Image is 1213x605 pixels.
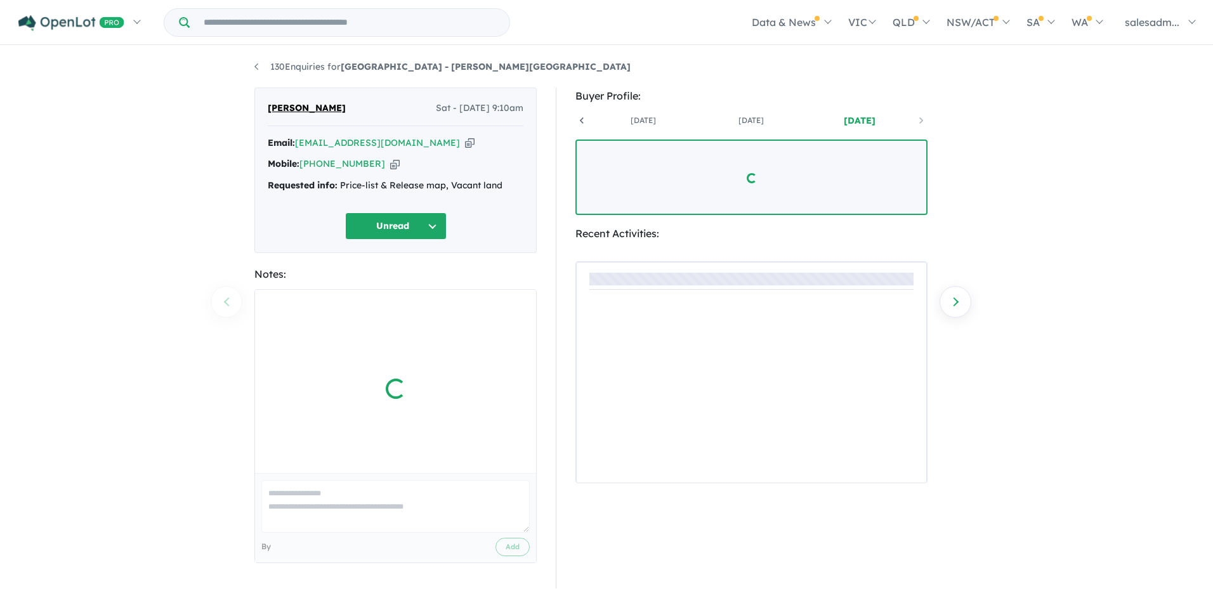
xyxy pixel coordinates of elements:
button: Unread [345,212,447,240]
span: salesadm... [1125,16,1179,29]
button: Copy [465,136,475,150]
a: [PHONE_NUMBER] [299,158,385,169]
strong: [GEOGRAPHIC_DATA] - [PERSON_NAME][GEOGRAPHIC_DATA] [341,61,631,72]
span: Sat - [DATE] 9:10am [436,101,523,116]
div: Notes: [254,266,537,283]
strong: Email: [268,137,295,148]
a: [DATE] [697,114,805,127]
a: [DATE] [806,114,914,127]
button: Copy [390,157,400,171]
a: 130Enquiries for[GEOGRAPHIC_DATA] - [PERSON_NAME][GEOGRAPHIC_DATA] [254,61,631,72]
a: [EMAIL_ADDRESS][DOMAIN_NAME] [295,137,460,148]
nav: breadcrumb [254,60,959,75]
input: Try estate name, suburb, builder or developer [192,9,507,36]
strong: Requested info: [268,179,338,191]
img: Openlot PRO Logo White [18,15,124,31]
div: Price-list & Release map, Vacant land [268,178,523,193]
div: Recent Activities: [575,225,928,242]
div: Buyer Profile: [575,88,928,105]
strong: Mobile: [268,158,299,169]
span: [PERSON_NAME] [268,101,346,116]
a: [DATE] [589,114,697,127]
